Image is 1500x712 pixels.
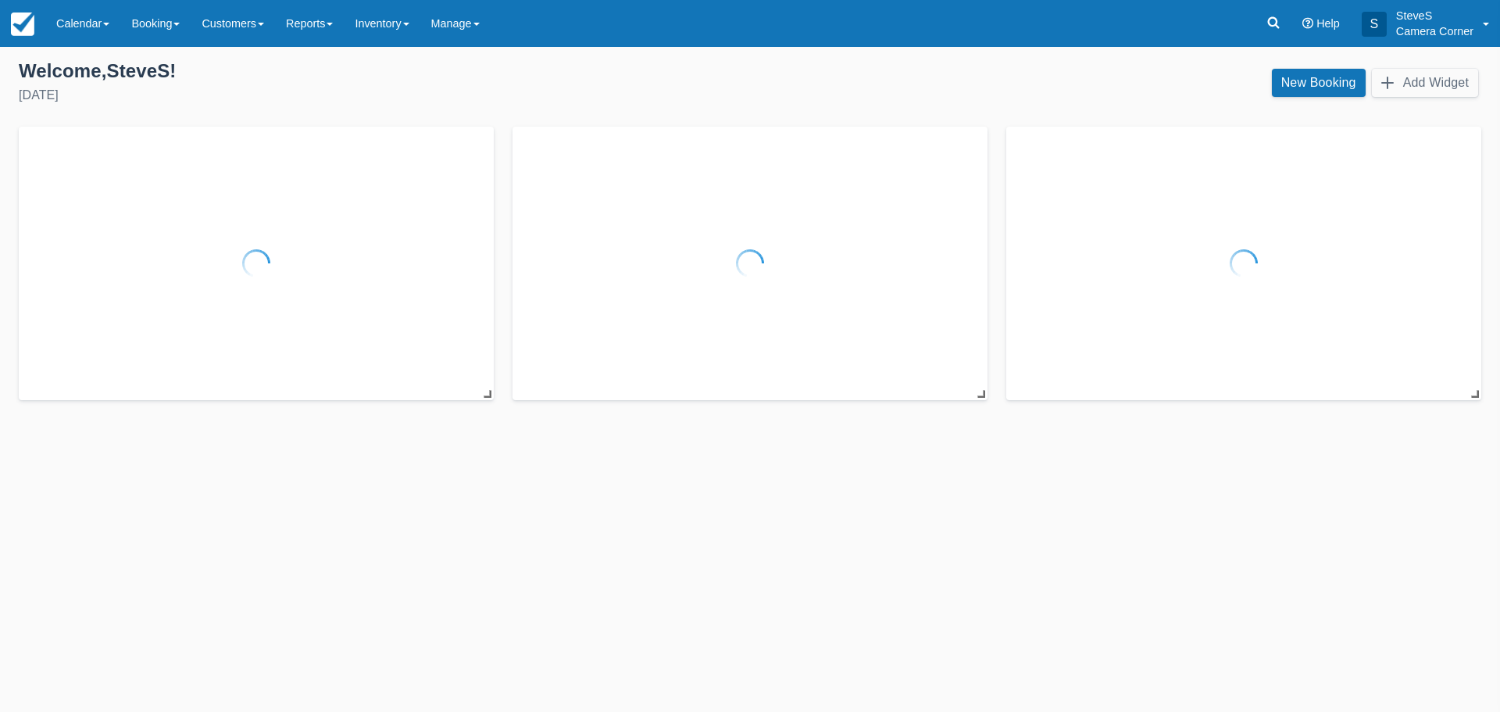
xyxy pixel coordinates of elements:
p: Camera Corner [1396,23,1473,39]
i: Help [1302,18,1313,29]
div: S [1362,12,1387,37]
a: New Booking [1272,69,1366,97]
div: Welcome , SteveS ! [19,59,737,83]
div: [DATE] [19,86,737,105]
img: checkfront-main-nav-mini-logo.png [11,13,34,36]
button: Add Widget [1372,69,1478,97]
span: Help [1316,17,1340,30]
p: SteveS [1396,8,1473,23]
